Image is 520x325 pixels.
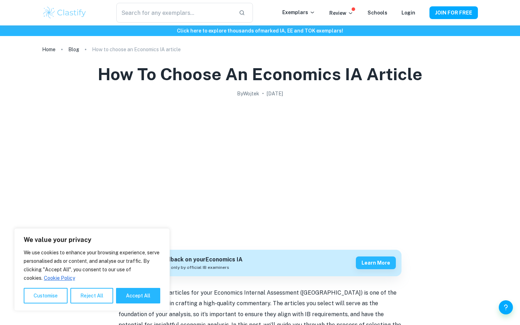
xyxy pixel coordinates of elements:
button: JOIN FOR FREE [429,6,478,19]
h6: Click here to explore thousands of marked IA, EE and TOK exemplars ! [1,27,519,35]
p: Review [329,9,353,17]
p: Exemplars [282,8,315,16]
p: • [262,90,264,97]
h6: Get feedback on your Economics IA [145,255,243,264]
h2: By Wojtek [237,90,259,97]
a: Get feedback on yourEconomics IAMarked only by official IB examinersLearn more [119,250,401,276]
a: Schools [368,10,387,16]
input: Search for any exemplars... [116,3,233,23]
h2: [DATE] [267,90,283,97]
p: We use cookies to enhance your browsing experience, serve personalised ads or content, and analys... [24,248,160,282]
span: Marked only by official IB examiners [154,264,229,271]
h1: How to choose an Economics IA article [98,63,422,85]
button: Learn more [356,256,396,269]
button: Help and Feedback [499,300,513,314]
p: How to choose an Economics IA article [92,46,181,53]
a: Home [42,45,56,54]
a: Cookie Policy [44,275,75,281]
button: Accept All [116,288,160,303]
img: Clastify logo [42,6,87,20]
a: Blog [68,45,79,54]
img: How to choose an Economics IA article cover image [119,100,401,242]
p: We value your privacy [24,236,160,244]
button: Customise [24,288,68,303]
button: Reject All [70,288,113,303]
div: We value your privacy [14,228,170,311]
a: Login [401,10,415,16]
